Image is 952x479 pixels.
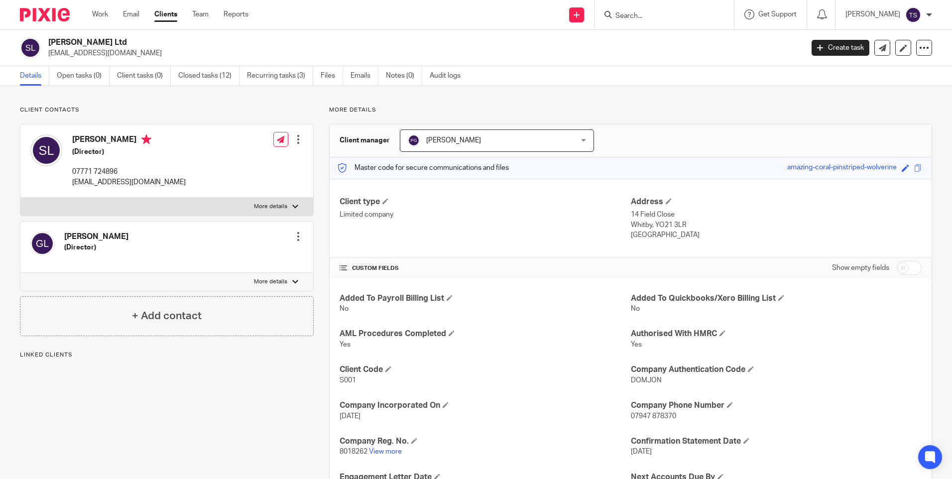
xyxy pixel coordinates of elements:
h4: Client type [340,197,630,207]
span: DOMJON [631,377,662,384]
h4: [PERSON_NAME] [72,134,186,147]
a: Work [92,9,108,19]
span: 8018262 [340,448,367,455]
a: Clients [154,9,177,19]
p: [EMAIL_ADDRESS][DOMAIN_NAME] [72,177,186,187]
p: [EMAIL_ADDRESS][DOMAIN_NAME] [48,48,797,58]
span: Yes [340,341,351,348]
p: More details [254,203,287,211]
img: svg%3E [30,232,54,255]
p: [PERSON_NAME] [845,9,900,19]
h4: Client Code [340,364,630,375]
span: [PERSON_NAME] [426,137,481,144]
img: svg%3E [905,7,921,23]
h4: Authorised With HMRC [631,329,922,339]
p: Whitby, YO21 3LR [631,220,922,230]
a: Files [321,66,343,86]
h4: [PERSON_NAME] [64,232,128,242]
span: Get Support [758,11,797,18]
img: Pixie [20,8,70,21]
p: Linked clients [20,351,314,359]
span: 07947 878370 [631,413,676,420]
span: [DATE] [631,448,652,455]
a: Details [20,66,49,86]
a: Open tasks (0) [57,66,110,86]
h4: Company Authentication Code [631,364,922,375]
label: Show empty fields [832,263,889,273]
p: 14 Field Close [631,210,922,220]
a: Create task [812,40,869,56]
span: [DATE] [340,413,360,420]
h3: Client manager [340,135,390,145]
h4: Added To Quickbooks/Xero Billing List [631,293,922,304]
p: Limited company [340,210,630,220]
img: svg%3E [20,37,41,58]
span: Yes [631,341,642,348]
h4: Company Phone Number [631,400,922,411]
h4: + Add contact [132,308,202,324]
span: S001 [340,377,356,384]
h4: Address [631,197,922,207]
h4: Added To Payroll Billing List [340,293,630,304]
a: Notes (0) [386,66,422,86]
h4: Confirmation Statement Date [631,436,922,447]
input: Search [614,12,704,21]
div: amazing-coral-pinstriped-wolverine [787,162,897,174]
h4: Company Incorporated On [340,400,630,411]
p: 07771 724896 [72,167,186,177]
h4: AML Procedures Completed [340,329,630,339]
a: Audit logs [430,66,468,86]
a: Closed tasks (12) [178,66,239,86]
a: Email [123,9,139,19]
i: Primary [141,134,151,144]
p: Client contacts [20,106,314,114]
p: [GEOGRAPHIC_DATA] [631,230,922,240]
a: Recurring tasks (3) [247,66,313,86]
h5: (Director) [64,242,128,252]
a: Team [192,9,209,19]
p: More details [254,278,287,286]
h5: (Director) [72,147,186,157]
p: Master code for secure communications and files [337,163,509,173]
a: Emails [351,66,378,86]
img: svg%3E [408,134,420,146]
h2: [PERSON_NAME] Ltd [48,37,647,48]
h4: Company Reg. No. [340,436,630,447]
h4: CUSTOM FIELDS [340,264,630,272]
span: No [340,305,349,312]
span: No [631,305,640,312]
img: svg%3E [30,134,62,166]
a: View more [369,448,402,455]
a: Reports [224,9,248,19]
a: Client tasks (0) [117,66,171,86]
p: More details [329,106,932,114]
